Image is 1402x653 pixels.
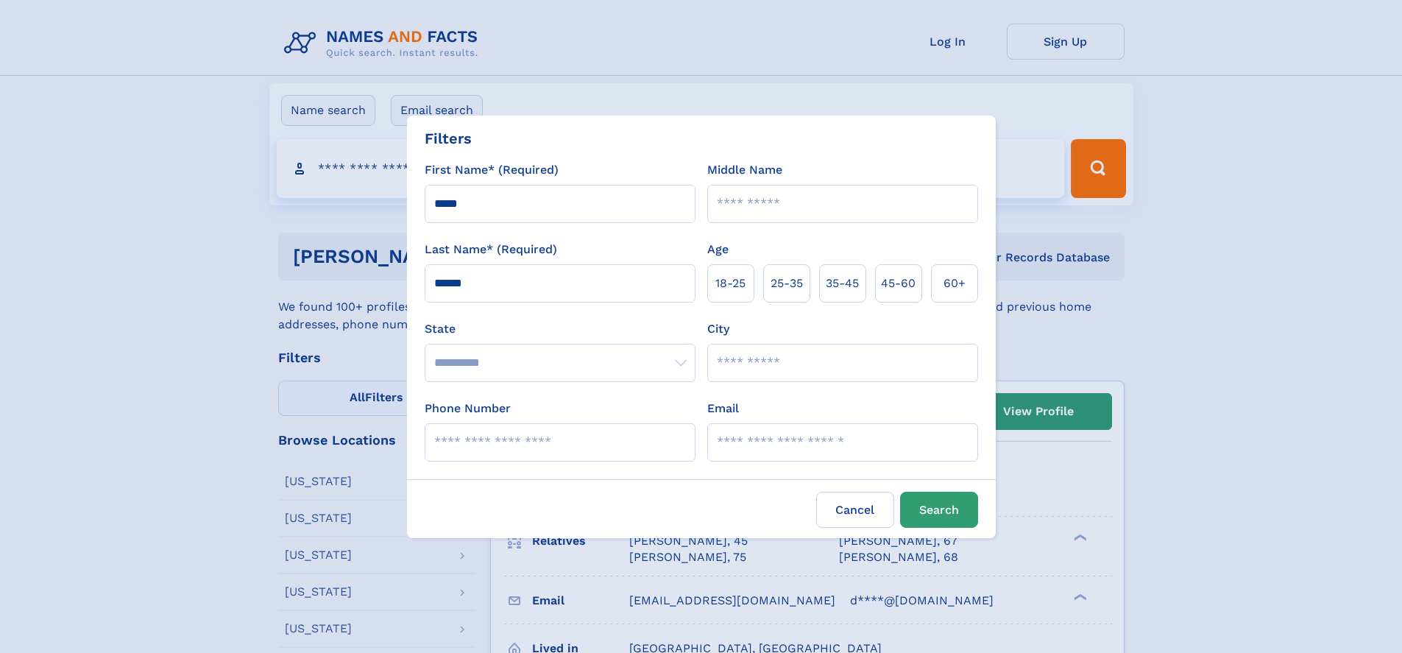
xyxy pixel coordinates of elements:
button: Search [900,492,978,528]
label: City [707,320,729,338]
label: Middle Name [707,161,782,179]
label: Last Name* (Required) [425,241,557,258]
label: Email [707,400,739,417]
label: First Name* (Required) [425,161,559,179]
div: Filters [425,127,472,149]
label: Cancel [816,492,894,528]
span: 60+ [943,275,966,292]
label: State [425,320,695,338]
label: Age [707,241,729,258]
span: 18‑25 [715,275,746,292]
span: 25‑35 [771,275,803,292]
label: Phone Number [425,400,511,417]
span: 35‑45 [826,275,859,292]
span: 45‑60 [881,275,916,292]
